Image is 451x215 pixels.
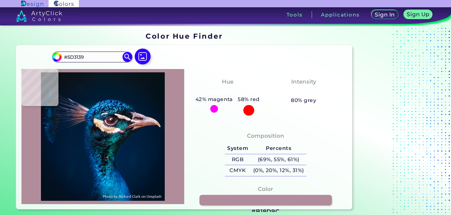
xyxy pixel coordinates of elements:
img: icon search [122,52,132,62]
h5: 58% red [235,95,262,104]
a: Sign In [373,11,397,19]
h4: Composition [247,131,284,141]
h5: 80% grey [291,96,316,105]
h3: Tools [287,12,303,17]
h5: Percents [251,143,306,154]
h5: (0%, 20%, 12%, 31%) [251,165,306,176]
h3: Applications [321,12,360,17]
h5: (69%, 55%, 61%) [251,154,306,165]
a: Sign Up [405,11,431,19]
h4: Color [258,184,273,194]
img: ArtyClick Design logo [21,1,43,7]
h5: RGB [225,154,251,165]
img: logo_artyclick_colors_white.svg [16,10,62,22]
h5: Sign In [376,12,394,17]
input: type color.. [62,53,123,61]
h5: Sign Up [408,12,428,17]
h5: 42% magenta [193,95,235,104]
h3: Magenta-Red [204,88,251,95]
iframe: Advertisement [355,30,437,212]
h3: Pale [294,88,313,95]
h5: System [225,143,251,154]
img: icon picture [135,49,151,64]
h4: Intensity [291,77,316,87]
h5: CMYK [225,165,251,176]
h4: Hue [222,77,233,87]
img: img_pavlin.jpg [25,72,181,201]
h1: Color Hue Finder [146,31,223,41]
